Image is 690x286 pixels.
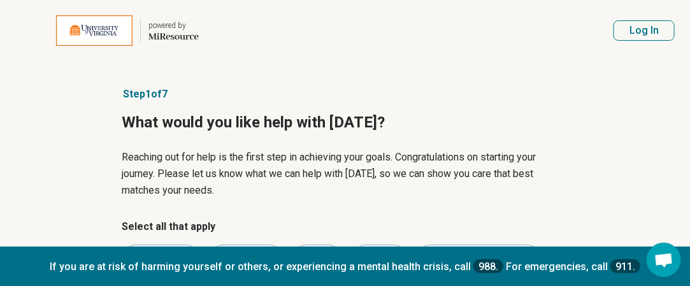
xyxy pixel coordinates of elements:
a: 911. [610,259,640,273]
p: If you are at risk of harming yourself or others, or experiencing a mental health crisis, call Fo... [13,259,677,273]
legend: Select all that apply [122,219,216,234]
img: University of Virginia [56,15,133,46]
div: Grief or Loss [210,245,282,270]
a: 988. [473,259,503,273]
button: Log In [614,20,675,41]
a: University of Virginiapowered by [15,15,199,46]
p: Step 1 of 7 [122,87,568,102]
div: powered by [148,20,199,31]
div: Sexual or Gender Identity [418,245,540,270]
p: Reaching out for help is the first step in achieving your goals. Congratulations on starting your... [122,149,568,199]
div: Stress [294,245,341,270]
h1: What would you like help with [DATE]? [122,112,568,134]
div: Relationships [123,245,199,270]
div: Open chat [647,243,681,277]
div: Trauma [353,245,406,270]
